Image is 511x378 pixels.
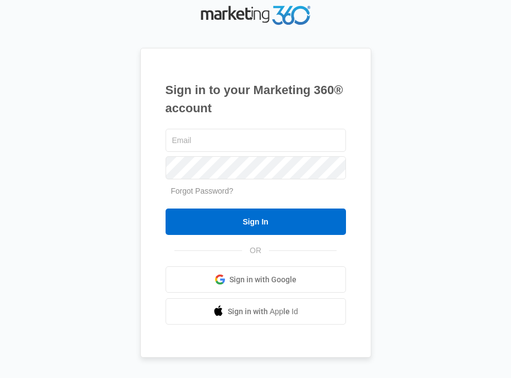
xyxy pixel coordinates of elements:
[166,81,346,117] h1: Sign in to your Marketing 360® account
[171,187,234,195] a: Forgot Password?
[166,298,346,325] a: Sign in with Apple Id
[228,306,298,317] span: Sign in with Apple Id
[242,245,269,256] span: OR
[166,209,346,235] input: Sign In
[229,274,296,286] span: Sign in with Google
[166,266,346,293] a: Sign in with Google
[166,129,346,152] input: Email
